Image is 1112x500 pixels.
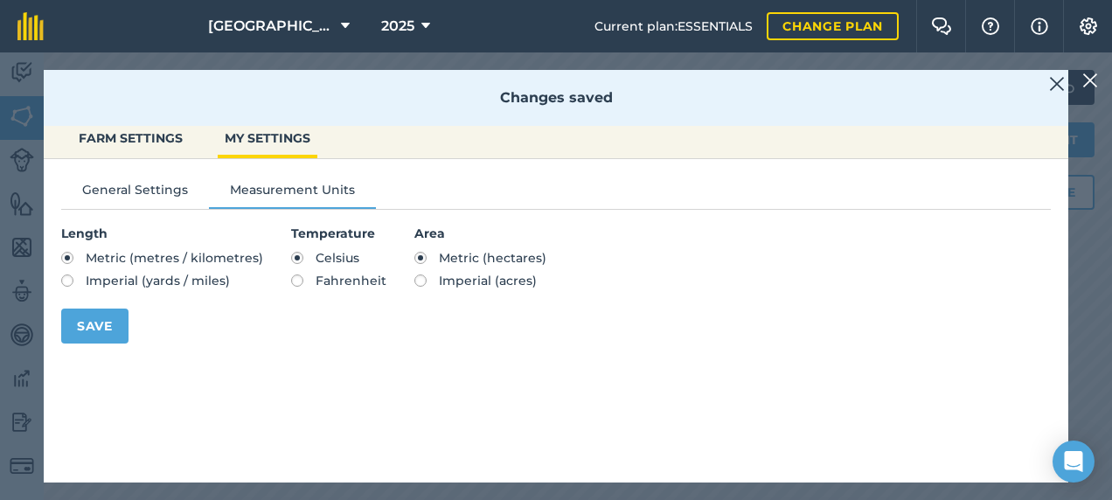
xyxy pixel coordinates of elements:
[381,16,414,37] span: 2025
[44,70,1068,126] div: Changes saved
[61,309,129,344] button: Save
[61,224,263,243] h4: Length
[316,273,386,288] span: Fahrenheit
[439,273,537,288] span: Imperial (acres)
[209,180,376,206] button: Measurement Units
[1049,73,1065,94] img: svg+xml;base64,PHN2ZyB4bWxucz0iaHR0cDovL3d3dy53My5vcmcvMjAwMC9zdmciIHdpZHRoPSIyMiIgaGVpZ2h0PSIzMC...
[61,180,209,206] button: General Settings
[17,12,44,40] img: fieldmargin Logo
[1082,70,1098,91] img: svg+xml;base64,PHN2ZyB4bWxucz0iaHR0cDovL3d3dy53My5vcmcvMjAwMC9zdmciIHdpZHRoPSIyMiIgaGVpZ2h0PSIzMC...
[86,250,263,266] span: Metric (metres / kilometres)
[218,122,317,155] button: MY SETTINGS
[208,16,334,37] span: [GEOGRAPHIC_DATA]
[767,12,899,40] a: Change plan
[1078,17,1099,35] img: A cog icon
[439,250,546,266] span: Metric (hectares)
[291,224,386,243] h4: Temperature
[86,273,230,288] span: Imperial (yards / miles)
[316,250,359,266] span: Celsius
[980,17,1001,35] img: A question mark icon
[931,17,952,35] img: Two speech bubbles overlapping with the left bubble in the forefront
[414,224,546,243] h4: Area
[594,17,753,36] span: Current plan : ESSENTIALS
[72,122,190,155] button: FARM SETTINGS
[1053,441,1095,483] div: Open Intercom Messenger
[1031,16,1048,37] img: svg+xml;base64,PHN2ZyB4bWxucz0iaHR0cDovL3d3dy53My5vcmcvMjAwMC9zdmciIHdpZHRoPSIxNyIgaGVpZ2h0PSIxNy...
